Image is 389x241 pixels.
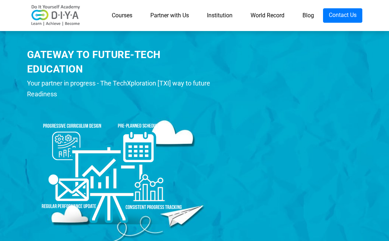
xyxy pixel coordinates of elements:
img: ins-prod1.png [27,103,193,228]
a: Partner with Us [141,8,198,23]
div: GATEWAY TO FUTURE-TECH EDUCATION [27,48,218,76]
a: Blog [293,8,323,23]
a: Contact Us [323,8,362,23]
a: Courses [103,8,141,23]
a: Institution [198,8,242,23]
img: logo-v2.png [27,5,85,26]
a: World Record [242,8,293,23]
div: Your partner in progress - The TechXploration [TXI] way to future Readiness [27,78,218,100]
